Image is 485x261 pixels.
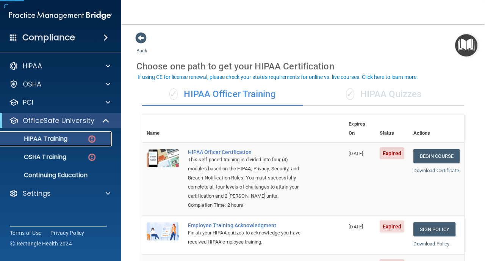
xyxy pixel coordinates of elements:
[23,61,42,71] p: HIPAA
[409,115,464,143] th: Actions
[136,39,147,53] a: Back
[142,115,183,143] th: Name
[380,147,404,159] span: Expired
[9,98,110,107] a: PCI
[5,171,108,179] p: Continuing Education
[87,153,97,162] img: danger-circle.6113f641.png
[9,61,110,71] a: HIPAA
[354,207,476,237] iframe: Drift Widget Chat Controller
[9,116,110,125] a: OfficeSafe University
[169,88,178,100] span: ✓
[5,153,66,161] p: OSHA Training
[188,228,306,247] div: Finish your HIPAA quizzes to acknowledge you have received HIPAA employee training.
[413,149,460,163] a: Begin Course
[9,189,110,198] a: Settings
[50,229,84,237] a: Privacy Policy
[349,151,363,156] span: [DATE]
[413,168,459,173] a: Download Certificate
[188,149,306,155] a: HIPAA Officer Certification
[23,80,42,89] p: OSHA
[344,115,375,143] th: Expires On
[138,74,418,80] div: If using CE for license renewal, please check your state's requirements for online vs. live cours...
[87,134,97,144] img: danger-circle.6113f641.png
[5,135,67,143] p: HIPAA Training
[188,201,306,210] div: Completion Time: 2 hours
[413,241,450,247] a: Download Policy
[349,224,363,230] span: [DATE]
[9,8,112,23] img: PMB logo
[22,32,75,43] h4: Compliance
[375,115,409,143] th: Status
[9,80,110,89] a: OSHA
[136,55,470,77] div: Choose one path to get your HIPAA Certification
[142,83,303,106] div: HIPAA Officer Training
[303,83,464,106] div: HIPAA Quizzes
[346,88,354,100] span: ✓
[188,155,306,201] div: This self-paced training is divided into four (4) modules based on the HIPAA, Privacy, Security, ...
[10,229,41,237] a: Terms of Use
[136,73,419,81] button: If using CE for license renewal, please check your state's requirements for online vs. live cours...
[23,189,51,198] p: Settings
[23,116,94,125] p: OfficeSafe University
[23,98,33,107] p: PCI
[10,240,72,247] span: Ⓒ Rectangle Health 2024
[455,34,477,57] button: Open Resource Center
[188,222,306,228] div: Employee Training Acknowledgment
